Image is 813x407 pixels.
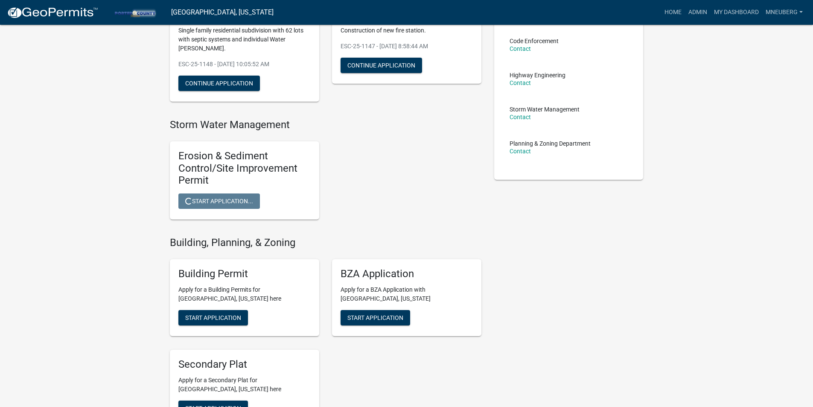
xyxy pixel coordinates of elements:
a: [GEOGRAPHIC_DATA], [US_STATE] [171,5,274,20]
h5: Secondary Plat [178,358,311,371]
button: Start Application... [178,193,260,209]
p: Single family residential subdivision with 62 lots with septic systems and individual Water [PERS... [178,26,311,53]
span: Start Application... [185,198,253,205]
a: My Dashboard [711,4,762,20]
button: Start Application [341,310,410,325]
a: Contact [510,114,531,120]
button: Start Application [178,310,248,325]
h4: Building, Planning, & Zoning [170,237,481,249]
a: MNeuberg [762,4,806,20]
span: Start Application [185,314,241,321]
a: Admin [685,4,711,20]
span: Start Application [347,314,403,321]
h5: Building Permit [178,268,311,280]
p: Storm Water Management [510,106,580,112]
button: Continue Application [341,58,422,73]
a: Contact [510,148,531,155]
p: Apply for a Building Permits for [GEOGRAPHIC_DATA], [US_STATE] here [178,285,311,303]
h5: BZA Application [341,268,473,280]
a: Contact [510,45,531,52]
p: ESC-25-1148 - [DATE] 10:05:52 AM [178,60,311,69]
a: Home [661,4,685,20]
p: Highway Engineering [510,72,565,78]
h4: Storm Water Management [170,119,481,131]
p: ESC-25-1147 - [DATE] 8:58:44 AM [341,42,473,51]
p: Apply for a Secondary Plat for [GEOGRAPHIC_DATA], [US_STATE] here [178,376,311,394]
button: Continue Application [178,76,260,91]
p: Planning & Zoning Department [510,141,591,146]
p: Construction of new fire station. [341,26,473,35]
img: Porter County, Indiana [105,6,164,18]
p: Code Enforcement [510,38,559,44]
p: Apply for a BZA Application with [GEOGRAPHIC_DATA], [US_STATE] [341,285,473,303]
a: Contact [510,79,531,86]
h5: Erosion & Sediment Control/Site Improvement Permit [178,150,311,187]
